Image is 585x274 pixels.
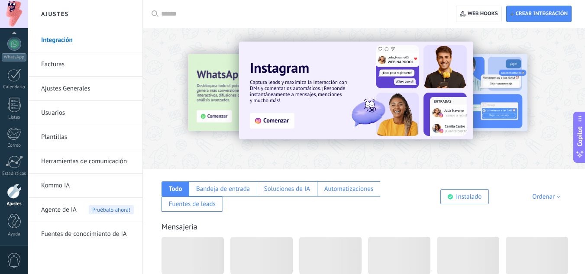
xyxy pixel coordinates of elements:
a: Mensajería [162,222,197,232]
span: Pruébalo ahora! [89,205,134,214]
div: Fuentes de leads [169,200,216,208]
span: Agente de IA [41,198,77,222]
div: Calendario [2,84,27,90]
button: Crear integración [506,6,572,22]
a: Ajustes Generales [41,77,134,101]
div: Estadísticas [2,171,27,177]
div: Listas [2,115,27,120]
a: Herramientas de comunicación [41,149,134,174]
a: Integración [41,28,134,52]
a: Agente de IAPruébalo ahora! [41,198,134,222]
a: Facturas [41,52,134,77]
li: Integración [28,28,142,52]
span: Copilot [575,126,584,146]
span: Web hooks [468,10,498,17]
li: Usuarios [28,101,142,125]
li: Facturas [28,52,142,77]
li: Fuentes de conocimiento de IA [28,222,142,246]
li: Herramientas de comunicación [28,149,142,174]
li: Agente de IA [28,198,142,222]
div: Ajustes [2,201,27,207]
div: Ayuda [2,232,27,237]
li: Plantillas [28,125,142,149]
a: Usuarios [41,101,134,125]
span: Crear integración [516,10,568,17]
div: WhatsApp [2,53,26,61]
li: Kommo IA [28,174,142,198]
img: Slide 1 [239,42,473,139]
a: Plantillas [41,125,134,149]
div: Correo [2,143,27,148]
div: Todo [169,185,182,193]
li: Ajustes Generales [28,77,142,101]
div: Bandeja de entrada [196,185,250,193]
button: Web hooks [456,6,501,22]
a: Kommo IA [41,174,134,198]
div: Instalado [456,193,482,201]
div: Ordenar [532,193,563,201]
a: Fuentes de conocimiento de IA [41,222,134,246]
div: Automatizaciones [324,185,374,193]
div: Soluciones de IA [264,185,310,193]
